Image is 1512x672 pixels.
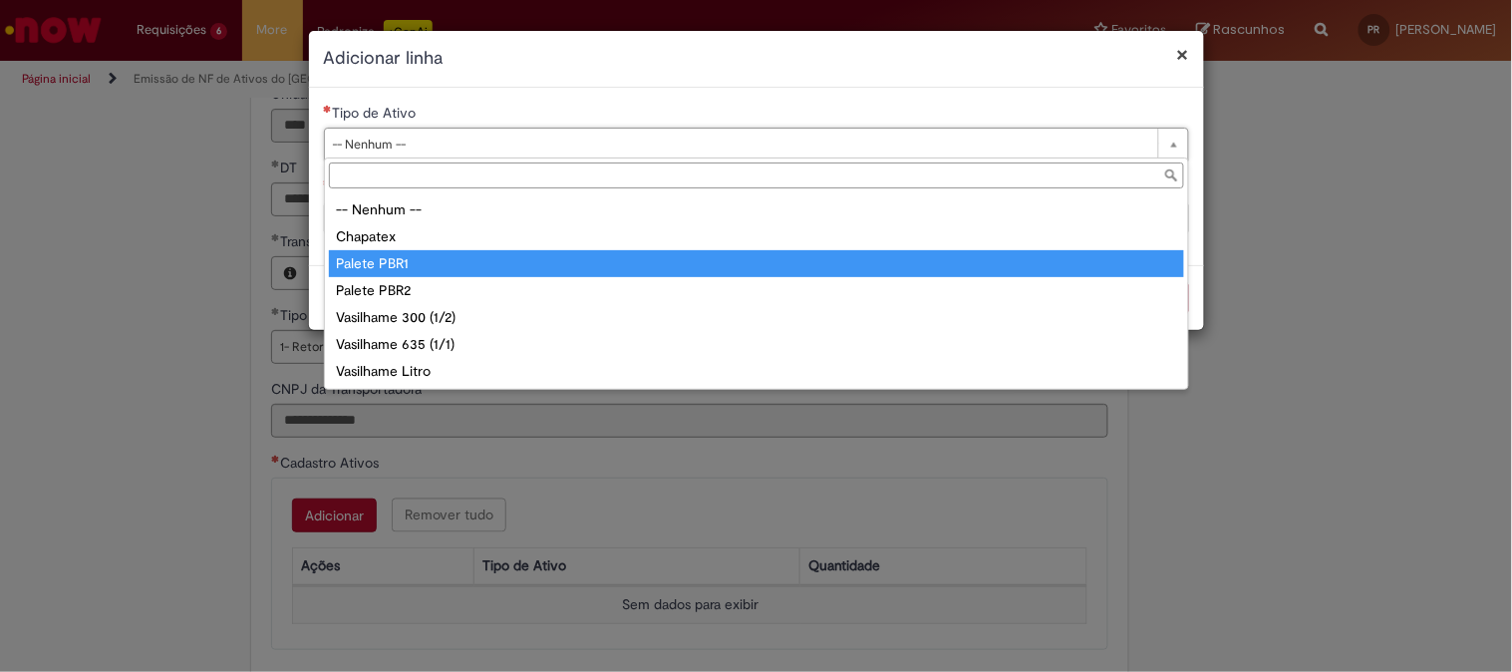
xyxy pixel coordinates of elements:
div: Chapatex [329,223,1184,250]
div: Palete PBR2 [329,277,1184,304]
div: Vasilhame 300 (1/2) [329,304,1184,331]
div: Palete PBR1 [329,250,1184,277]
div: Vasilhame Litro [329,358,1184,385]
ul: Tipo de Ativo [325,192,1188,389]
div: Vasilhame 635 (1/1) [329,331,1184,358]
div: -- Nenhum -- [329,196,1184,223]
